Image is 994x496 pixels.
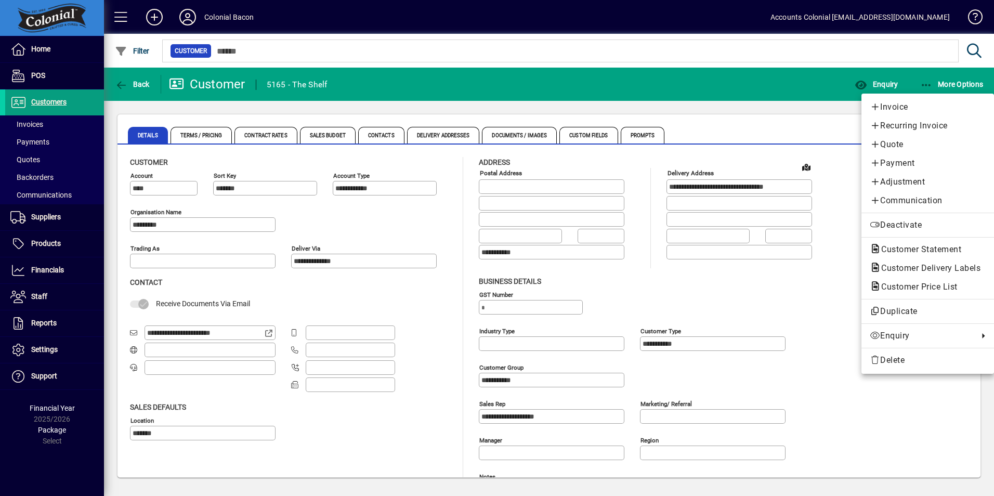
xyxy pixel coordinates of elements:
span: Enquiry [870,330,973,342]
span: Payment [870,157,986,169]
span: Customer Price List [870,282,963,292]
span: Quote [870,138,986,151]
span: Deactivate [870,219,986,231]
span: Communication [870,194,986,207]
span: Customer Delivery Labels [870,263,986,273]
button: Deactivate customer [861,216,994,234]
span: Recurring Invoice [870,120,986,132]
span: Customer Statement [870,244,966,254]
span: Delete [870,354,986,367]
span: Duplicate [870,305,986,318]
span: Adjustment [870,176,986,188]
span: Invoice [870,101,986,113]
